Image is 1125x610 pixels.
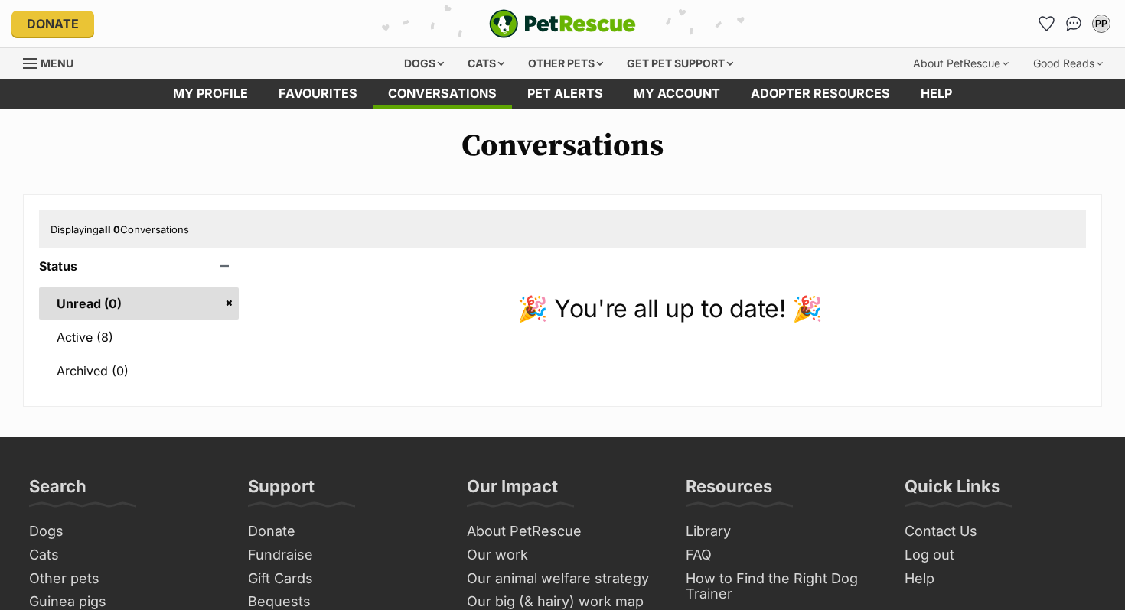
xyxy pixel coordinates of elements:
button: My account [1089,11,1114,36]
a: Unread (0) [39,287,239,320]
a: Fundraise [242,543,445,567]
a: My profile [158,79,263,109]
a: Our animal welfare strategy [461,567,664,591]
a: Favourites [1034,11,1058,36]
div: Get pet support [616,48,744,79]
a: Pet alerts [512,79,618,109]
span: Displaying Conversations [51,223,189,235]
a: Contact Us [898,520,1102,543]
a: Archived (0) [39,355,239,387]
a: PetRescue [489,9,636,38]
a: Help [898,567,1102,591]
a: How to Find the Right Dog Trainer [680,567,883,606]
a: Our work [461,543,664,567]
div: Dogs [393,48,455,79]
div: Good Reads [1022,48,1114,79]
a: Active (8) [39,321,239,353]
a: Donate [242,520,445,543]
h3: Quick Links [905,475,1000,506]
a: Favourites [263,79,373,109]
a: Library [680,520,883,543]
ul: Account quick links [1034,11,1114,36]
img: logo-e224e6f780fb5917bec1dbf3a21bbac754714ae5b6737aabdf751b685950b380.svg [489,9,636,38]
a: My account [618,79,735,109]
strong: all 0 [99,223,120,235]
header: Status [39,259,239,273]
a: Help [905,79,967,109]
div: About PetRescue [902,48,1019,79]
a: Conversations [1061,11,1086,36]
img: chat-41dd97257d64d25036548639549fe6c8038ab92f7586957e7f3b1b290dea8141.svg [1066,16,1082,31]
span: Menu [41,57,73,70]
div: Other pets [517,48,614,79]
h3: Search [29,475,86,506]
a: Dogs [23,520,227,543]
a: Log out [898,543,1102,567]
h3: Resources [686,475,772,506]
div: Cats [457,48,515,79]
a: About PetRescue [461,520,664,543]
div: PP [1094,16,1109,31]
a: Gift Cards [242,567,445,591]
a: Donate [11,11,94,37]
a: Adopter resources [735,79,905,109]
a: conversations [373,79,512,109]
h3: Support [248,475,315,506]
a: Menu [23,48,84,76]
p: 🎉 You're all up to date! 🎉 [254,290,1086,327]
a: Cats [23,543,227,567]
a: FAQ [680,543,883,567]
a: Other pets [23,567,227,591]
h3: Our Impact [467,475,558,506]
